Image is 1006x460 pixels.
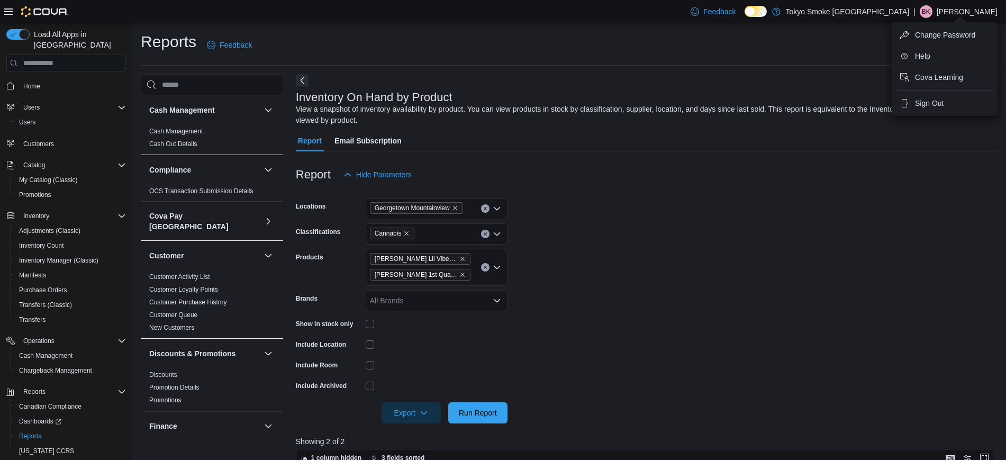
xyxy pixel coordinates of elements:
[339,164,416,185] button: Hide Parameters
[23,140,54,148] span: Customers
[481,230,490,238] button: Clear input
[19,385,50,398] button: Reports
[149,211,260,232] button: Cova Pay [GEOGRAPHIC_DATA]
[11,297,130,312] button: Transfers (Classic)
[2,136,130,151] button: Customers
[11,444,130,458] button: [US_STATE] CCRS
[375,203,450,213] span: Georgetown Mountainview
[141,125,283,155] div: Cash Management
[19,137,126,150] span: Customers
[19,301,72,309] span: Transfers (Classic)
[481,204,490,213] button: Clear input
[915,30,975,40] span: Change Password
[11,283,130,297] button: Purchase Orders
[262,164,275,176] button: Compliance
[203,34,256,56] a: Feedback
[19,159,126,172] span: Catalog
[149,323,194,332] span: New Customers
[913,5,916,18] p: |
[15,174,82,186] a: My Catalog (Classic)
[15,174,126,186] span: My Catalog (Classic)
[915,98,944,109] span: Sign Out
[388,402,434,423] span: Export
[493,204,501,213] button: Open list of options
[296,202,326,211] label: Locations
[19,271,46,279] span: Manifests
[141,270,283,338] div: Customer
[15,254,126,267] span: Inventory Manager (Classic)
[296,294,318,303] label: Brands
[19,159,49,172] button: Catalog
[452,205,458,211] button: Remove Georgetown Mountainview from selection in this group
[403,230,410,237] button: Remove Cannabis from selection in this group
[296,228,341,236] label: Classifications
[296,320,354,328] label: Show in stock only
[23,82,40,91] span: Home
[15,313,50,326] a: Transfers
[375,269,457,280] span: [PERSON_NAME] 1st Quarter Sativa 7g
[19,335,59,347] button: Operations
[149,165,260,175] button: Compliance
[149,371,177,378] a: Discounts
[30,29,126,50] span: Load All Apps in [GEOGRAPHIC_DATA]
[11,348,130,363] button: Cash Management
[19,417,61,426] span: Dashboards
[296,253,323,261] label: Products
[296,361,338,369] label: Include Room
[370,228,415,239] span: Cannabis
[15,269,126,282] span: Manifests
[149,286,218,293] a: Customer Loyalty Points
[15,299,76,311] a: Transfers (Classic)
[15,400,126,413] span: Canadian Compliance
[262,215,275,228] button: Cova Pay [GEOGRAPHIC_DATA]
[19,385,126,398] span: Reports
[11,115,130,130] button: Users
[15,188,126,201] span: Promotions
[15,349,126,362] span: Cash Management
[149,127,203,136] span: Cash Management
[2,158,130,173] button: Catalog
[15,239,68,252] a: Inventory Count
[149,421,260,431] button: Finance
[686,1,740,22] a: Feedback
[915,72,963,83] span: Cova Learning
[11,238,130,253] button: Inventory Count
[262,420,275,432] button: Finance
[370,253,470,265] span: Viola Lil Vibes Infused Prerolls 5x0.5g
[15,313,126,326] span: Transfers
[149,311,197,319] a: Customer Queue
[19,256,98,265] span: Inventory Manager (Classic)
[149,165,191,175] h3: Compliance
[375,228,402,239] span: Cannabis
[15,284,71,296] a: Purchase Orders
[149,299,227,306] a: Customer Purchase History
[15,224,126,237] span: Adjustments (Classic)
[481,263,490,272] button: Clear input
[375,254,457,264] span: [PERSON_NAME] Lil Vibes Infused Prerolls 5x0.5g
[15,445,78,457] a: [US_STATE] CCRS
[15,254,103,267] a: Inventory Manager (Classic)
[141,185,283,202] div: Compliance
[493,296,501,305] button: Open list of options
[149,187,253,195] a: OCS Transaction Submission Details
[19,227,80,235] span: Adjustments (Classic)
[141,368,283,411] div: Discounts & Promotions
[11,223,130,238] button: Adjustments (Classic)
[915,51,930,61] span: Help
[149,140,197,148] a: Cash Out Details
[937,5,998,18] p: [PERSON_NAME]
[459,408,497,418] span: Run Report
[745,6,767,17] input: Dark Mode
[2,209,130,223] button: Inventory
[296,436,1001,447] p: Showing 2 of 2
[15,400,86,413] a: Canadian Compliance
[296,168,331,181] h3: Report
[15,415,66,428] a: Dashboards
[19,138,58,150] a: Customers
[149,250,260,261] button: Customer
[11,312,130,327] button: Transfers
